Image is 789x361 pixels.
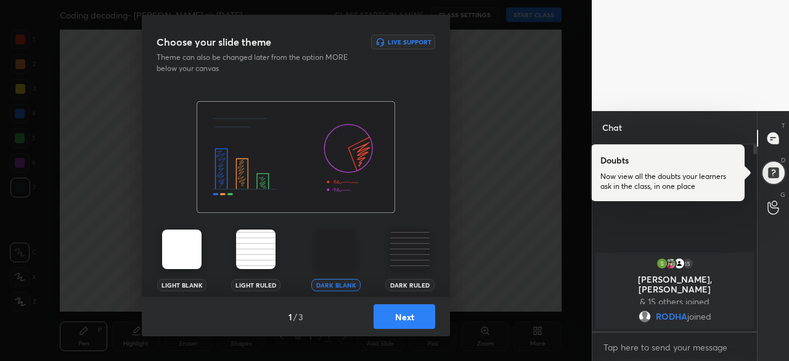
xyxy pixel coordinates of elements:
[592,111,632,144] p: Chat
[603,297,746,307] p: & 15 others joined
[236,230,276,269] img: lightRuledTheme.002cd57a.svg
[781,156,785,165] p: D
[390,230,430,269] img: darkRuledTheme.359fb5fd.svg
[664,257,677,270] img: thumbnail.jpg
[656,257,668,270] img: thumbnail.jpg
[780,190,785,199] p: G
[197,101,395,214] img: darkThemeBanner.f801bae7.svg
[157,35,271,49] h3: Choose your slide theme
[592,250,757,331] div: grid
[385,279,435,291] div: Dark Ruled
[673,257,685,270] img: thumbnail.jpg
[298,310,303,323] h4: 3
[157,279,206,291] div: Light Blank
[603,275,746,294] p: [PERSON_NAME], [PERSON_NAME]
[231,279,280,291] div: Light Ruled
[656,312,687,322] span: RODHA
[157,52,356,74] p: Theme can also be changed later from the option MORE below your canvas
[293,310,297,323] h4: /
[288,310,292,323] h4: 1
[639,310,651,323] img: default.png
[687,312,711,322] span: joined
[316,230,356,269] img: darkTheme.aa1caeba.svg
[782,121,785,130] p: T
[162,230,202,269] img: lightTheme.5bb83c5b.svg
[682,257,694,270] div: 15
[311,279,361,291] div: Dark Blank
[388,39,431,45] h6: Live Support
[374,304,435,329] button: Next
